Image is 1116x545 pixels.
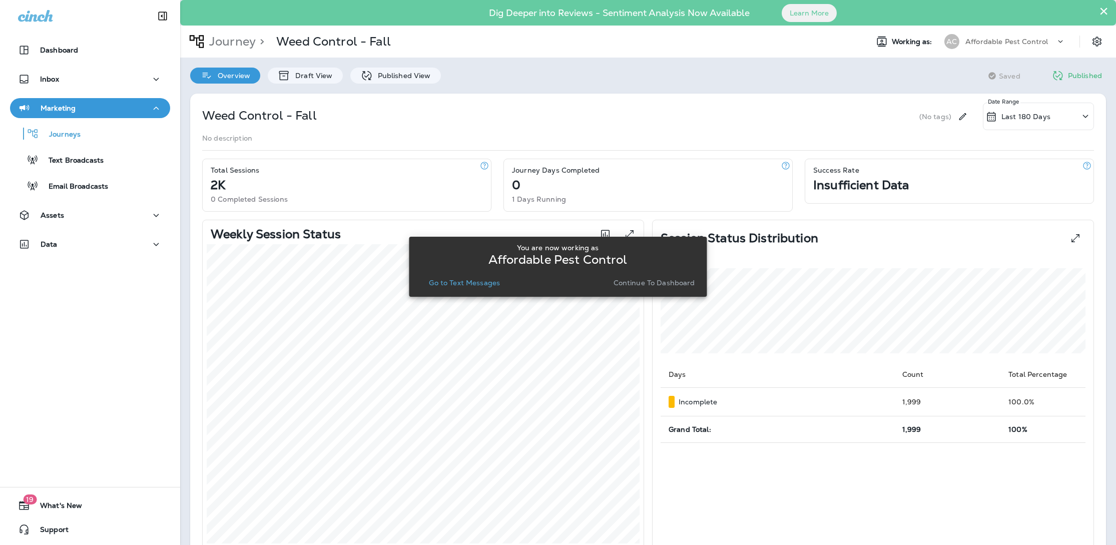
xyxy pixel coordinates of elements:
[202,134,252,142] p: No description
[211,166,259,174] p: Total Sessions
[610,276,699,290] button: Continue to Dashboard
[41,211,64,219] p: Assets
[614,279,695,287] p: Continue to Dashboard
[1088,33,1106,51] button: Settings
[813,181,909,189] p: Insufficient Data
[10,98,170,118] button: Marketing
[488,256,627,264] p: Affordable Pest Control
[211,195,288,203] p: 0 Completed Sessions
[10,495,170,515] button: 19What's New
[1000,361,1085,388] th: Total Percentage
[10,40,170,60] button: Dashboard
[256,34,264,49] p: >
[1068,72,1102,80] p: Published
[41,240,58,248] p: Data
[1065,228,1085,248] button: View Pie expanded to full screen
[1008,425,1027,434] span: 100%
[1001,113,1050,121] p: Last 180 Days
[429,279,500,287] p: Go to Text Messages
[10,69,170,89] button: Inbox
[919,113,951,121] p: (No tags)
[202,108,317,124] p: Weed Control - Fall
[425,276,504,290] button: Go to Text Messages
[276,34,391,49] p: Weed Control - Fall
[211,230,341,238] p: Weekly Session Status
[40,75,59,83] p: Inbox
[149,6,177,26] button: Collapse Sidebar
[205,34,256,49] p: Journey
[40,46,78,54] p: Dashboard
[39,130,81,140] p: Journeys
[10,519,170,539] button: Support
[10,149,170,170] button: Text Broadcasts
[10,175,170,196] button: Email Broadcasts
[902,425,921,434] span: 1,999
[661,361,894,388] th: Days
[10,205,170,225] button: Assets
[1099,3,1108,19] button: Close
[894,388,1000,416] td: 1,999
[782,4,837,22] button: Learn More
[892,38,934,46] span: Working as:
[290,72,332,80] p: Draft View
[10,123,170,144] button: Journeys
[1000,388,1085,416] td: 100.0 %
[517,244,599,252] p: You are now working as
[41,104,76,112] p: Marketing
[30,501,82,513] span: What's New
[965,38,1048,46] p: Affordable Pest Control
[23,494,37,504] span: 19
[39,156,104,166] p: Text Broadcasts
[373,72,431,80] p: Published View
[211,181,225,189] p: 2K
[894,361,1000,388] th: Count
[30,525,69,537] span: Support
[813,166,859,174] p: Success Rate
[661,234,818,242] p: Session Status Distribution
[213,72,250,80] p: Overview
[10,234,170,254] button: Data
[999,72,1020,80] span: Saved
[988,98,1020,106] p: Date Range
[953,103,972,130] div: Edit
[944,34,959,49] div: AC
[39,182,108,192] p: Email Broadcasts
